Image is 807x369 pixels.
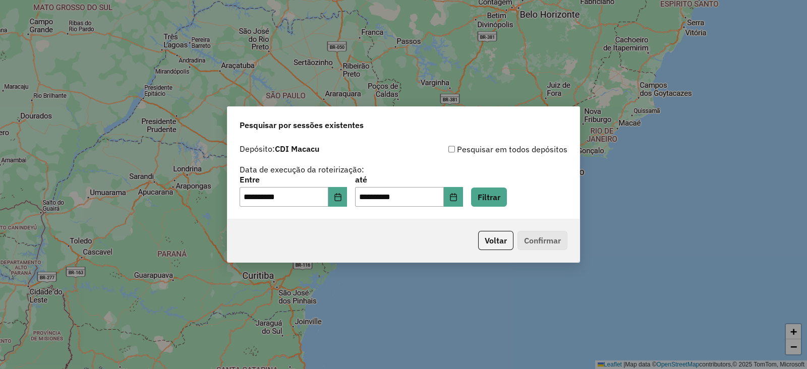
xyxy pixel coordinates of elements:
[240,163,364,175] label: Data de execução da roteirização:
[355,173,463,186] label: até
[471,188,507,207] button: Filtrar
[240,119,364,131] span: Pesquisar por sessões existentes
[275,144,319,154] strong: CDI Macacu
[444,187,463,207] button: Choose Date
[240,143,319,155] label: Depósito:
[240,173,347,186] label: Entre
[328,187,348,207] button: Choose Date
[478,231,513,250] button: Voltar
[403,143,567,155] div: Pesquisar em todos depósitos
